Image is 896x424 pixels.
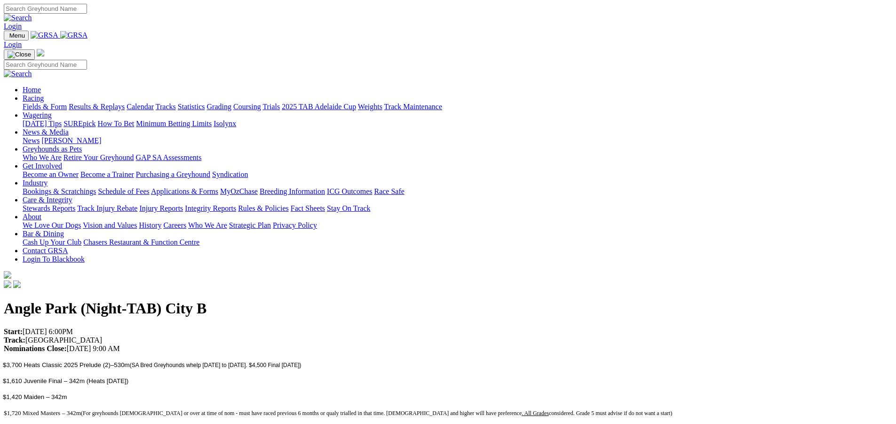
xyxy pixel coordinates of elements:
[220,187,258,195] a: MyOzChase
[23,187,96,195] a: Bookings & Scratchings
[60,31,88,40] img: GRSA
[63,120,95,128] a: SUREpick
[163,221,186,229] a: Careers
[23,94,44,102] a: Racing
[178,103,205,111] a: Statistics
[23,111,52,119] a: Wagering
[151,187,218,195] a: Applications & Forms
[23,255,85,263] a: Login To Blackbook
[23,153,62,161] a: Who We Are
[4,31,29,40] button: Toggle navigation
[4,40,22,48] a: Login
[233,103,261,111] a: Coursing
[13,280,21,288] img: twitter.svg
[327,204,370,212] a: Stay On Track
[4,4,87,14] input: Search
[23,162,62,170] a: Get Involved
[63,153,134,161] a: Retire Your Greyhound
[37,49,44,56] img: logo-grsa-white.png
[4,344,67,352] strong: Nominations Close:
[384,103,442,111] a: Track Maintenance
[83,221,137,229] a: Vision and Values
[4,328,23,336] strong: Start:
[358,103,382,111] a: Weights
[139,221,161,229] a: History
[207,103,231,111] a: Grading
[156,103,176,111] a: Tracks
[23,247,68,255] a: Contact GRSA
[4,328,892,353] p: [DATE] 6:00PM [GEOGRAPHIC_DATA] [DATE] 9:00 AM
[4,60,87,70] input: Search
[23,221,892,230] div: About
[23,103,67,111] a: Fields & Form
[23,120,62,128] a: [DATE] Tips
[262,103,280,111] a: Trials
[4,70,32,78] img: Search
[23,136,40,144] a: News
[212,170,248,178] a: Syndication
[23,230,64,238] a: Bar & Dining
[83,238,199,246] a: Chasers Restaurant & Function Centre
[41,136,101,144] a: [PERSON_NAME]
[4,409,81,416] span: $1,720 Mixed Masters – 342m
[127,103,154,111] a: Calendar
[23,221,81,229] a: We Love Our Dogs
[23,204,75,212] a: Stewards Reports
[98,187,149,195] a: Schedule of Fees
[23,170,892,179] div: Get Involved
[188,221,227,229] a: Who We Are
[4,14,32,22] img: Search
[81,410,672,416] span: (For greyhounds [DEMOGRAPHIC_DATA] or over at time of nom - must have raced previous 6 months or ...
[23,238,892,247] div: Bar & Dining
[522,410,549,416] u: . All Grades
[238,204,289,212] a: Rules & Policies
[4,280,11,288] img: facebook.svg
[77,204,137,212] a: Track Injury Rebate
[136,153,202,161] a: GAP SA Assessments
[23,153,892,162] div: Greyhounds as Pets
[69,103,125,111] a: Results & Replays
[229,221,271,229] a: Strategic Plan
[4,300,892,317] h1: Angle Park (Night-TAB) City B
[23,213,41,221] a: About
[31,31,58,40] img: GRSA
[23,196,72,204] a: Care & Integrity
[291,204,325,212] a: Fact Sheets
[4,336,25,344] strong: Track:
[4,49,35,60] button: Toggle navigation
[23,145,82,153] a: Greyhounds as Pets
[23,238,81,246] a: Cash Up Your Club
[8,51,31,58] img: Close
[23,187,892,196] div: Industry
[139,204,183,212] a: Injury Reports
[3,393,67,400] span: $1,420 Maiden – 342m
[23,120,892,128] div: Wagering
[260,187,325,195] a: Breeding Information
[214,120,236,128] a: Isolynx
[136,120,212,128] a: Minimum Betting Limits
[3,361,130,368] span: $3,700 Heats Classic 2025 Prelude (2)–530m
[23,128,69,136] a: News & Media
[98,120,135,128] a: How To Bet
[282,103,356,111] a: 2025 TAB Adelaide Cup
[23,170,79,178] a: Become an Owner
[23,103,892,111] div: Racing
[9,32,25,39] span: Menu
[273,221,317,229] a: Privacy Policy
[3,377,128,384] span: $1,610 Juvenile Final – 342m (Heats [DATE])
[4,22,22,30] a: Login
[374,187,404,195] a: Race Safe
[23,204,892,213] div: Care & Integrity
[23,86,41,94] a: Home
[327,187,372,195] a: ICG Outcomes
[4,271,11,279] img: logo-grsa-white.png
[23,179,48,187] a: Industry
[130,362,301,368] span: (SA Bred Greyhounds whelp [DATE] to [DATE]. $4,500 Final [DATE])
[23,136,892,145] div: News & Media
[80,170,134,178] a: Become a Trainer
[136,170,210,178] a: Purchasing a Greyhound
[185,204,236,212] a: Integrity Reports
